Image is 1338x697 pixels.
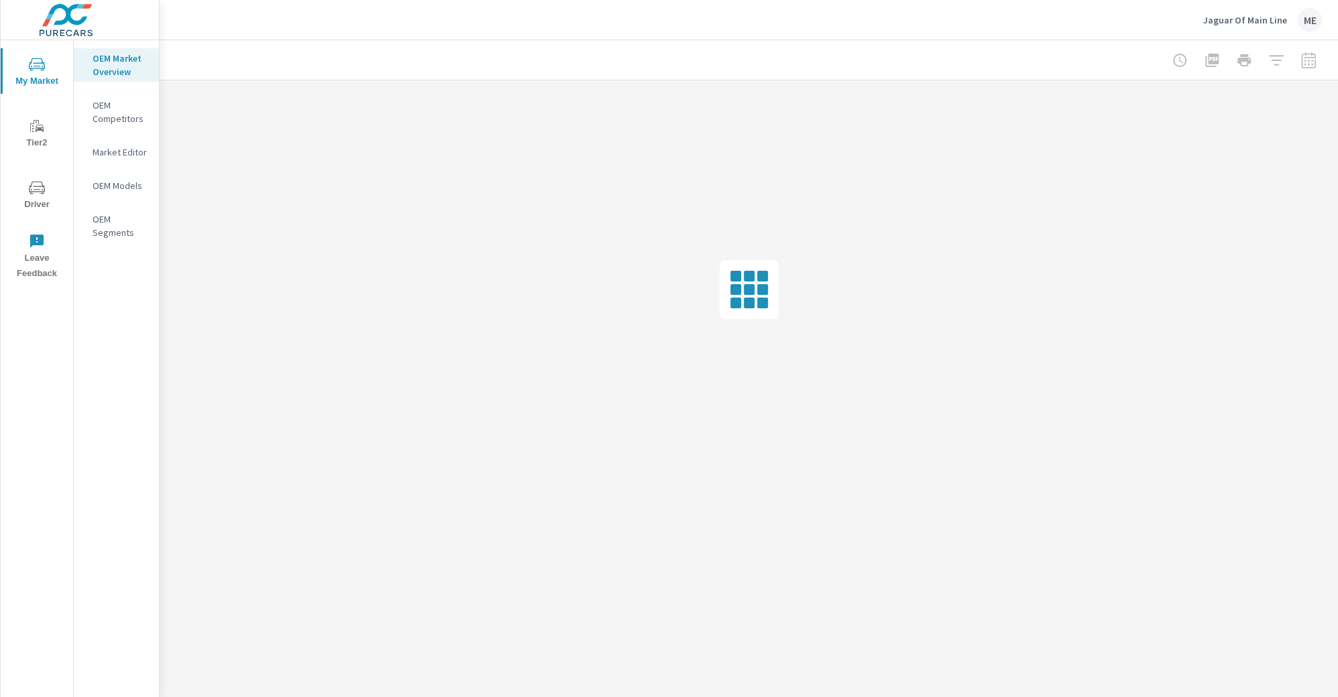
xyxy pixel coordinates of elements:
[5,56,69,89] span: My Market
[93,145,148,159] p: Market Editor
[74,48,159,82] div: OEM Market Overview
[1203,14,1287,26] p: Jaguar Of Main Line
[93,212,148,239] p: OEM Segments
[74,176,159,196] div: OEM Models
[1,40,73,287] div: nav menu
[74,95,159,129] div: OEM Competitors
[5,118,69,151] span: Tier2
[5,233,69,281] span: Leave Feedback
[93,179,148,192] p: OEM Models
[93,52,148,78] p: OEM Market Overview
[74,209,159,243] div: OEM Segments
[5,180,69,212] span: Driver
[93,99,148,125] p: OEM Competitors
[1298,8,1322,32] div: ME
[74,142,159,162] div: Market Editor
